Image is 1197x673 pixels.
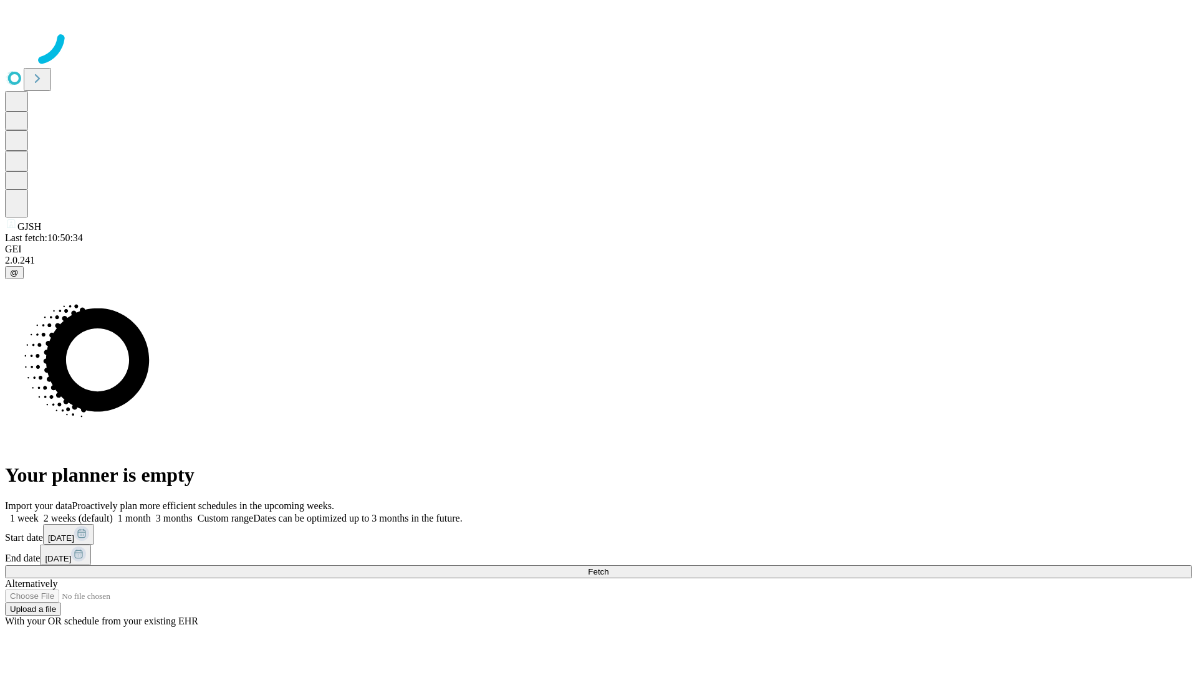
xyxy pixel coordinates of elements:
[5,500,72,511] span: Import your data
[5,232,83,243] span: Last fetch: 10:50:34
[156,513,193,523] span: 3 months
[5,616,198,626] span: With your OR schedule from your existing EHR
[118,513,151,523] span: 1 month
[40,545,91,565] button: [DATE]
[5,603,61,616] button: Upload a file
[198,513,253,523] span: Custom range
[5,545,1192,565] div: End date
[72,500,334,511] span: Proactively plan more efficient schedules in the upcoming weeks.
[5,578,57,589] span: Alternatively
[5,244,1192,255] div: GEI
[5,524,1192,545] div: Start date
[253,513,462,523] span: Dates can be optimized up to 3 months in the future.
[10,268,19,277] span: @
[5,464,1192,487] h1: Your planner is empty
[43,524,94,545] button: [DATE]
[5,266,24,279] button: @
[45,554,71,563] span: [DATE]
[10,513,39,523] span: 1 week
[588,567,608,576] span: Fetch
[44,513,113,523] span: 2 weeks (default)
[5,255,1192,266] div: 2.0.241
[17,221,41,232] span: GJSH
[5,565,1192,578] button: Fetch
[48,533,74,543] span: [DATE]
